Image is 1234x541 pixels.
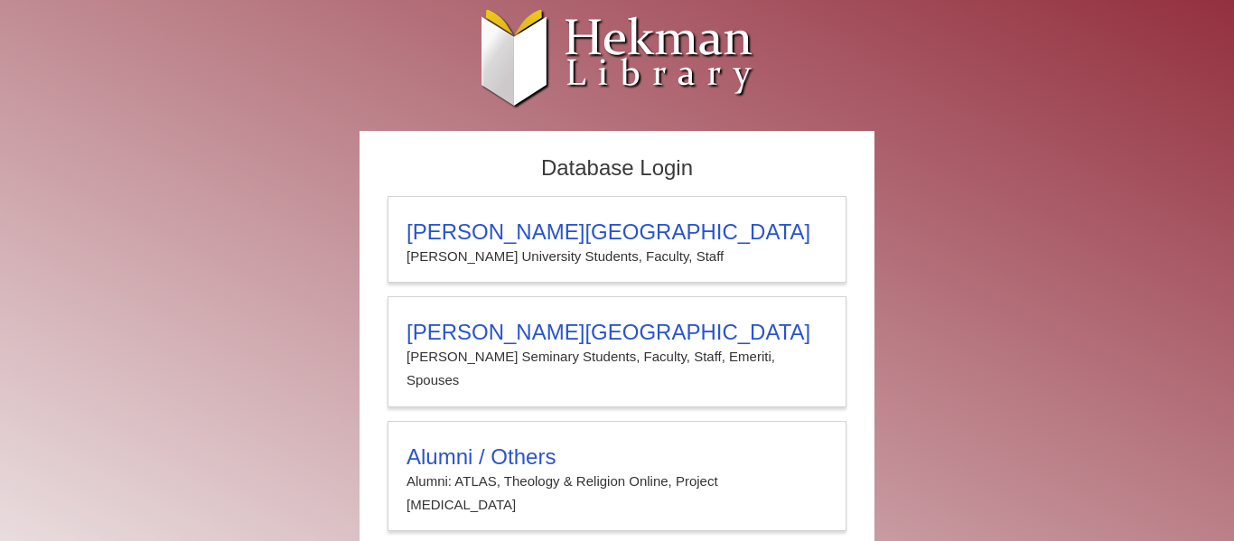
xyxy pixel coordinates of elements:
[388,296,846,407] a: [PERSON_NAME][GEOGRAPHIC_DATA][PERSON_NAME] Seminary Students, Faculty, Staff, Emeriti, Spouses
[407,345,827,393] p: [PERSON_NAME] Seminary Students, Faculty, Staff, Emeriti, Spouses
[388,196,846,283] a: [PERSON_NAME][GEOGRAPHIC_DATA][PERSON_NAME] University Students, Faculty, Staff
[407,320,827,345] h3: [PERSON_NAME][GEOGRAPHIC_DATA]
[407,470,827,518] p: Alumni: ATLAS, Theology & Religion Online, Project [MEDICAL_DATA]
[379,150,855,187] h2: Database Login
[407,219,827,245] h3: [PERSON_NAME][GEOGRAPHIC_DATA]
[407,245,827,268] p: [PERSON_NAME] University Students, Faculty, Staff
[407,444,827,470] h3: Alumni / Others
[407,444,827,518] summary: Alumni / OthersAlumni: ATLAS, Theology & Religion Online, Project [MEDICAL_DATA]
